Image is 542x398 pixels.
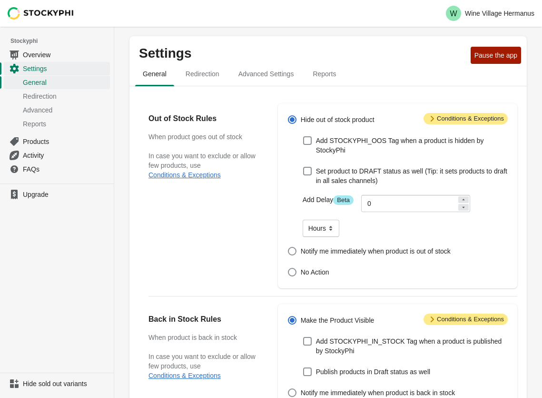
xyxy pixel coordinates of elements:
span: Reports [23,119,108,129]
a: Upgrade [4,188,110,201]
button: Conditions & Exceptions [148,372,221,379]
span: Add STOCKYPHI_IN_STOCK Tag when a product is published by StockyPhi [316,337,508,356]
a: Advanced [4,103,110,117]
a: Reports [4,117,110,131]
h2: Back in Stock Rules [148,314,259,325]
h2: Out of Stock Rules [148,113,259,124]
span: Redirection [178,65,227,82]
span: Products [23,137,108,146]
h3: When product goes out of stock [148,132,259,142]
span: General [23,78,108,87]
span: Redirection [23,92,108,101]
span: Add STOCKYPHI_OOS Tag when a product is hidden by StockyPhi [316,136,508,155]
text: W [450,10,457,18]
button: Avatar with initials WWine Village Hermanus [442,4,538,23]
a: Overview [4,48,110,61]
span: Pause the app [474,51,517,59]
p: In case you want to exclude or allow few products, use [148,352,259,380]
span: Conditions & Exceptions [424,314,508,325]
button: Pause the app [471,47,521,64]
button: general [133,61,176,86]
p: Wine Village Hermanus [465,10,534,17]
span: Advanced Settings [231,65,302,82]
span: Stockyphi [10,36,114,46]
span: Hide sold out variants [23,379,108,388]
span: Advanced [23,105,108,115]
span: Settings [23,64,108,73]
span: Activity [23,151,108,160]
span: Overview [23,50,108,60]
label: Add Delay [303,195,354,205]
a: Settings [4,61,110,75]
span: Hide out of stock product [301,115,374,124]
span: Avatar with initials W [446,6,461,21]
p: Settings [139,46,467,61]
span: Conditions & Exceptions [424,113,508,124]
span: Make the Product Visible [301,316,374,325]
a: FAQs [4,162,110,176]
span: Notify me immediately when product is out of stock [301,246,451,256]
img: Stockyphi [8,7,74,20]
span: Publish products in Draft status as well [316,367,430,377]
span: Set product to DRAFT status as well (Tip: it sets products to draft in all sales channels) [316,166,508,185]
span: Reports [305,65,344,82]
a: Products [4,134,110,148]
p: In case you want to exclude or allow few products, use [148,151,259,180]
span: No Action [301,267,329,277]
button: Conditions & Exceptions [148,171,221,179]
span: Beta [333,195,354,205]
button: redirection [176,61,229,86]
h3: When product is back in stock [148,333,259,342]
span: FAQs [23,164,108,174]
a: Activity [4,148,110,162]
a: General [4,75,110,89]
span: General [135,65,174,82]
span: Notify me immediately when product is back in stock [301,388,455,398]
span: Upgrade [23,190,108,199]
button: Advanced settings [229,61,304,86]
button: reports [303,61,345,86]
a: Hide sold out variants [4,377,110,390]
a: Redirection [4,89,110,103]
